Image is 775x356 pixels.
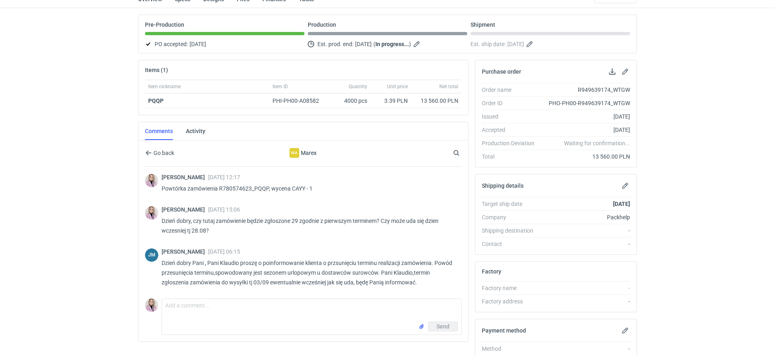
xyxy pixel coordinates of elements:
span: Go back [152,150,174,156]
span: [DATE] [189,39,206,49]
em: Waiting for confirmation... [564,139,630,147]
p: Shipment [471,21,495,28]
div: 4000 pcs [330,93,370,108]
p: Pre-Production [145,21,184,28]
div: Est. ship date: [471,39,630,49]
div: 3.39 PLN [374,97,408,105]
div: PHI-PH00-A08582 [273,97,327,105]
p: Dzień dobry Pani , Pani Klaudio proszę o poinformowanie klienta o przsunięciu terminu realizacji ... [162,258,455,287]
figcaption: Ma [290,148,299,158]
div: R949639174_WTGW [541,86,630,94]
img: Klaudia Wiśniewska [145,206,158,220]
h2: Items (1) [145,67,168,73]
img: Klaudia Wiśniewska [145,299,158,312]
button: Download PO [607,67,617,76]
span: Net total [439,83,458,90]
span: Send [436,324,449,329]
div: - [541,284,630,292]
div: Company [482,213,541,221]
a: Activity [186,122,205,140]
div: Marex [237,148,370,158]
p: Powtórka zamówienia R780574623_PQQP, wycena CAYY - 1 [162,184,455,193]
strong: In progress... [375,41,409,47]
span: Item ID [273,83,288,90]
figcaption: JM [145,248,158,262]
img: Klaudia Wiśniewska [145,174,158,187]
div: [DATE] [541,112,630,121]
div: [DATE] [541,126,630,134]
div: - [541,240,630,248]
div: Shipping destination [482,227,541,235]
div: Contact [482,240,541,248]
div: Target ship date [482,200,541,208]
span: [DATE] [355,39,372,49]
button: Edit payment method [620,326,630,335]
div: Production Deviation [482,139,541,147]
div: Marex [290,148,299,158]
span: Quantity [349,83,367,90]
div: - [541,345,630,353]
p: Dzień dobry, czy tutaj zamówienie będzie zgłoszone 29 zgodnie z pierwszym terminem? Czy może uda ... [162,216,455,235]
span: Item nickname [148,83,181,90]
div: PHO-PH00-R949639174_WTGW [541,99,630,107]
button: Edit purchase order [620,67,630,76]
button: Edit estimated production end date [413,39,422,49]
h2: Shipping details [482,182,524,189]
p: Production [308,21,336,28]
em: ) [409,41,411,47]
div: Packhelp [541,213,630,221]
strong: [DATE] [613,201,630,207]
input: Search [451,148,477,158]
span: [PERSON_NAME] [162,206,208,213]
button: Edit shipping details [620,181,630,191]
div: Order name [482,86,541,94]
div: - [541,297,630,305]
div: Accepted [482,126,541,134]
div: PO accepted: [145,39,304,49]
button: Edit estimated shipping date [526,39,535,49]
a: Comments [145,122,173,140]
span: [PERSON_NAME] [162,248,208,255]
span: [DATE] 12:17 [208,174,240,180]
div: Method [482,345,541,353]
div: 13 560.00 PLN [541,153,630,161]
span: [DATE] 15:06 [208,206,240,213]
div: Order ID [482,99,541,107]
div: Factory name [482,284,541,292]
div: Issued [482,112,541,121]
div: 13 560.00 PLN [414,97,458,105]
h2: Factory [482,268,501,275]
div: Joanna Myślak [145,248,158,262]
span: Unit price [387,83,408,90]
button: Send [428,322,458,331]
a: PQQP [148,97,164,104]
span: [DATE] 06:15 [208,248,240,255]
h2: Payment method [482,327,526,334]
div: Factory address [482,297,541,305]
div: - [541,227,630,235]
button: Go back [145,148,175,158]
span: [DATE] [507,39,524,49]
div: Total [482,153,541,161]
h2: Purchase order [482,68,521,75]
em: ( [373,41,375,47]
div: Est. prod. end: [308,39,467,49]
span: [PERSON_NAME] [162,174,208,180]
